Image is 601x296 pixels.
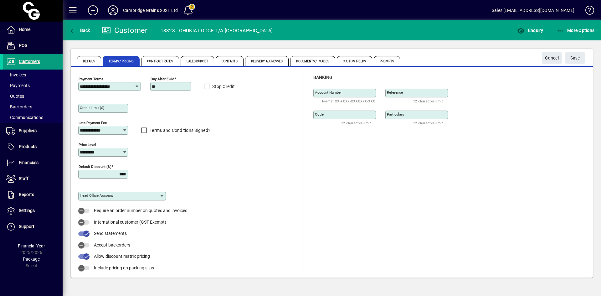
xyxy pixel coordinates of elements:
span: Require an order number on quotes and invoices [94,208,187,213]
mat-label: Account number [315,90,342,95]
button: Enquiry [516,25,545,36]
span: Backorders [6,104,32,109]
span: Staff [19,176,28,181]
span: Sales Budget [181,56,214,66]
label: Stop Credit [211,83,235,90]
mat-hint: Format XX-XXXX-XXXXXXX-XXX [322,97,375,105]
a: Settings [3,203,63,219]
span: Documents / Images [290,56,335,66]
mat-hint: 12 character limit [341,119,371,127]
a: Suppliers [3,123,63,139]
span: Financial Year [18,243,45,248]
span: Contacts [216,56,244,66]
button: More Options [555,25,596,36]
mat-hint: 12 character limit [413,119,443,127]
a: Payments [3,80,63,91]
span: Customers [19,59,40,64]
span: Payments [6,83,30,88]
span: Prompts [374,56,400,66]
span: Allow discount matrix pricing [94,254,150,259]
span: S [570,55,573,60]
mat-label: Default Discount (%) [79,164,111,169]
a: Staff [3,171,63,187]
span: Quotes [6,94,24,99]
mat-label: Particulars [387,112,404,117]
div: 13328 - OHUKIA LODGE T/A [GEOGRAPHIC_DATA] [161,26,273,36]
button: Cancel [542,52,562,64]
mat-label: Reference [387,90,403,95]
mat-label: Price Level [79,143,96,147]
mat-label: Late Payment Fee [79,121,107,125]
span: Send statements [94,231,127,236]
span: Accept backorders [94,242,130,247]
mat-label: Code [315,112,324,117]
span: Contract Rates [141,56,179,66]
span: Financials [19,160,39,165]
a: Reports [3,187,63,203]
span: Package [23,257,40,262]
a: Support [3,219,63,235]
span: Details [77,56,101,66]
a: Home [3,22,63,38]
button: Add [83,5,103,16]
span: Include pricing on packing slips [94,265,154,270]
a: Products [3,139,63,155]
mat-label: Payment Terms [79,77,103,81]
a: Financials [3,155,63,171]
mat-hint: 12 character limit [413,97,443,105]
button: Save [565,52,585,64]
mat-label: Credit Limit ($) [80,106,104,110]
span: Communications [6,115,43,120]
app-page-header-button: Back [63,25,97,36]
span: ave [570,53,580,63]
span: Home [19,27,30,32]
span: Terms / Pricing [103,56,140,66]
a: POS [3,38,63,54]
button: Profile [103,5,123,16]
div: Sales [EMAIL_ADDRESS][DOMAIN_NAME] [492,5,574,15]
label: Terms and Conditions Signed? [148,127,210,133]
a: Quotes [3,91,63,101]
span: Delivery Addresses [245,56,289,66]
span: Invoices [6,72,26,77]
span: Banking [313,75,332,80]
a: Communications [3,112,63,123]
span: Support [19,224,34,229]
span: International customer (GST Exempt) [94,220,166,225]
span: Cancel [545,53,559,63]
span: Custom Fields [337,56,372,66]
span: Settings [19,208,35,213]
span: Products [19,144,37,149]
span: Reports [19,192,34,197]
div: Cambridge Grains 2021 Ltd [123,5,178,15]
span: More Options [557,28,595,33]
a: Invoices [3,70,63,80]
span: POS [19,43,27,48]
span: Suppliers [19,128,37,133]
mat-label: Day after EOM [151,77,174,81]
button: Back [68,25,92,36]
a: Knowledge Base [581,1,593,22]
a: Backorders [3,101,63,112]
mat-label: Head Office Account [80,193,113,198]
div: Customer [102,25,148,35]
span: Enquiry [517,28,543,33]
span: Back [69,28,90,33]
